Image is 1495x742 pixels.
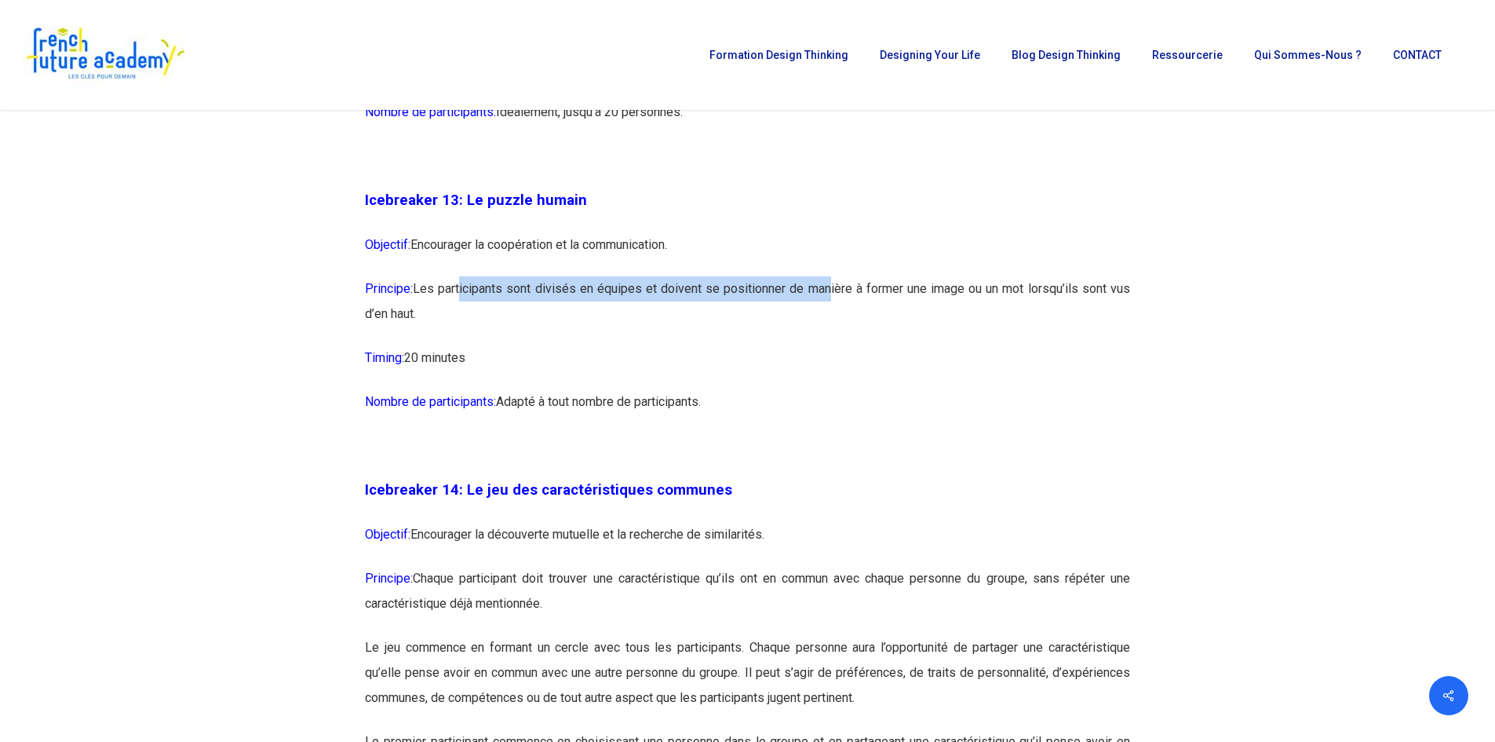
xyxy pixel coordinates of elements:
[1385,49,1449,60] a: CONTACT
[365,192,587,209] span: Icebreaker 13: Le puzzle humain
[702,49,856,60] a: Formation Design Thinking
[1254,49,1362,61] span: Qui sommes-nous ?
[880,49,980,61] span: Designing Your Life
[365,522,1130,566] p: Encourager la découverte mutuelle et la recherche de similarités.
[365,232,1130,276] p: Encourager la coopération et la communication.
[1144,49,1231,60] a: Ressourcerie
[365,104,496,119] span: Nombre de participants:
[365,571,413,586] span: Principe:
[365,481,732,499] span: Icebreaker 14: Le jeu des caractéristiques communes
[365,394,496,409] span: Nombre de participants:
[365,389,1130,433] p: Adapté à tout nombre de participants.
[365,100,1130,144] p: Idéalement, jusqu’à 20 personnes.
[365,281,413,296] span: Principe:
[365,350,404,365] span: Timing:
[1004,49,1129,60] a: Blog Design Thinking
[872,49,988,60] a: Designing Your Life
[1246,49,1369,60] a: Qui sommes-nous ?
[365,237,410,252] span: Objectif:
[1393,49,1442,61] span: CONTACT
[365,276,1130,345] p: Les participants sont divisés en équipes et doivent se positionner de manière à former une image ...
[709,49,848,61] span: Formation Design Thinking
[365,345,1130,389] p: 20 minutes
[365,527,410,542] span: Objectif:
[1152,49,1223,61] span: Ressourcerie
[365,635,1130,729] p: Le jeu commence en formant un cercle avec tous les participants. Chaque personne aura l’opportuni...
[365,566,1130,635] p: Chaque participant doit trouver une caractéristique qu’ils ont en commun avec chaque personne du ...
[22,24,188,86] img: French Future Academy
[1012,49,1121,61] span: Blog Design Thinking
